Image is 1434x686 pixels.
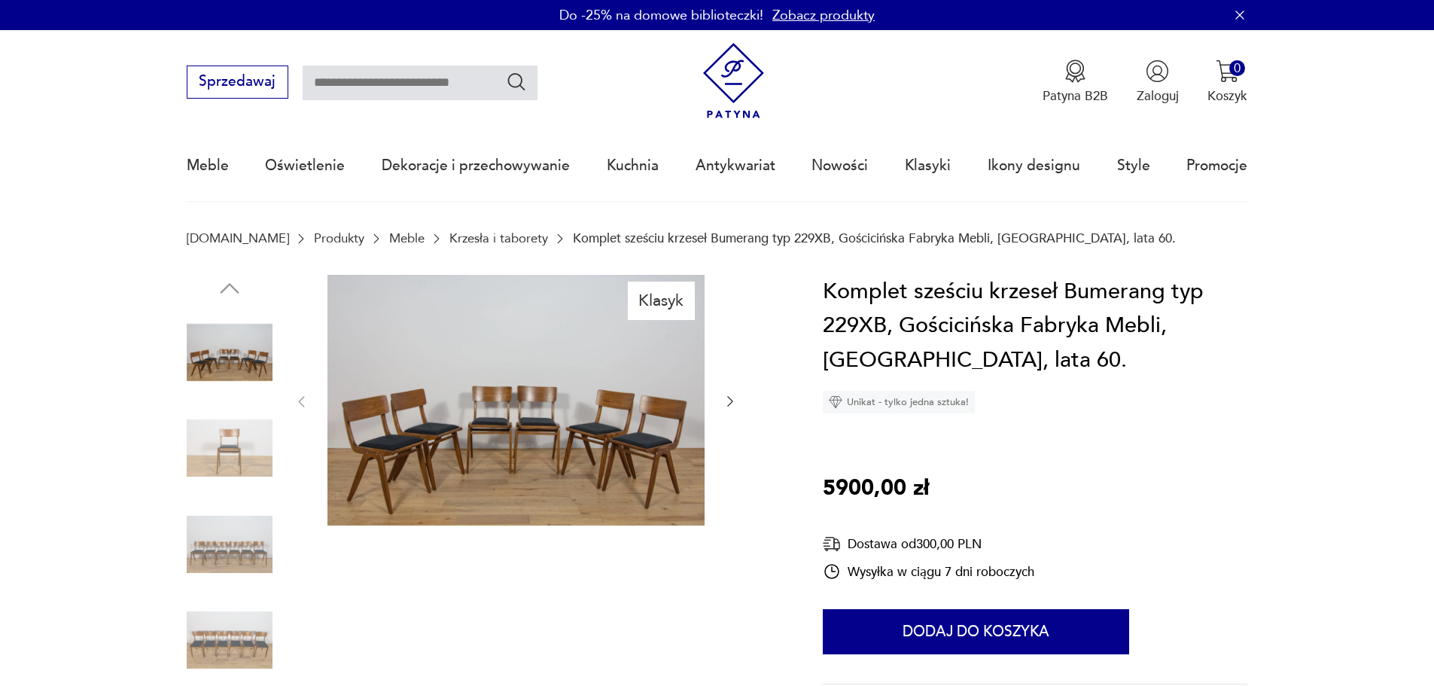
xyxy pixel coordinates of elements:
a: Produkty [314,231,364,245]
p: Zaloguj [1137,87,1179,105]
a: Meble [187,131,229,200]
div: Wysyłka w ciągu 7 dni roboczych [823,563,1034,581]
img: Ikona medalu [1064,59,1087,83]
a: Ikona medaluPatyna B2B [1043,59,1108,105]
p: Do -25% na domowe biblioteczki! [559,6,763,25]
img: Patyna - sklep z meblami i dekoracjami vintage [696,43,772,119]
img: Zdjęcie produktu Komplet sześciu krzeseł Bumerang typ 229XB, Gościcińska Fabryka Mebli, Polska, l... [187,597,272,683]
button: Zaloguj [1137,59,1179,105]
img: Zdjęcie produktu Komplet sześciu krzeseł Bumerang typ 229XB, Gościcińska Fabryka Mebli, Polska, l... [187,405,272,491]
a: Krzesła i taborety [449,231,548,245]
img: Zdjęcie produktu Komplet sześciu krzeseł Bumerang typ 229XB, Gościcińska Fabryka Mebli, Polska, l... [327,275,705,526]
img: Zdjęcie produktu Komplet sześciu krzeseł Bumerang typ 229XB, Gościcińska Fabryka Mebli, Polska, l... [187,502,272,587]
img: Zdjęcie produktu Komplet sześciu krzeseł Bumerang typ 229XB, Gościcińska Fabryka Mebli, Polska, l... [187,309,272,395]
a: [DOMAIN_NAME] [187,231,289,245]
p: 5900,00 zł [823,471,929,506]
a: Antykwariat [696,131,775,200]
a: Oświetlenie [265,131,345,200]
div: Dostawa od 300,00 PLN [823,535,1034,553]
p: Patyna B2B [1043,87,1108,105]
a: Dekoracje i przechowywanie [382,131,570,200]
a: Ikony designu [988,131,1080,200]
a: Meble [389,231,425,245]
p: Komplet sześciu krzeseł Bumerang typ 229XB, Gościcińska Fabryka Mebli, [GEOGRAPHIC_DATA], lata 60. [573,231,1176,245]
a: Promocje [1186,131,1247,200]
img: Ikona diamentu [829,395,842,409]
div: Klasyk [628,282,695,319]
p: Koszyk [1207,87,1247,105]
a: Style [1117,131,1150,200]
a: Zobacz produkty [772,6,875,25]
img: Ikonka użytkownika [1146,59,1169,83]
button: Szukaj [506,71,528,93]
img: Ikona koszyka [1216,59,1239,83]
button: Dodaj do koszyka [823,609,1129,654]
button: Patyna B2B [1043,59,1108,105]
div: 0 [1229,60,1245,76]
a: Nowości [811,131,868,200]
h1: Komplet sześciu krzeseł Bumerang typ 229XB, Gościcińska Fabryka Mebli, [GEOGRAPHIC_DATA], lata 60. [823,275,1247,378]
button: Sprzedawaj [187,66,288,99]
a: Klasyki [905,131,951,200]
img: Ikona dostawy [823,535,841,553]
a: Kuchnia [607,131,659,200]
button: 0Koszyk [1207,59,1247,105]
div: Unikat - tylko jedna sztuka! [823,391,975,413]
a: Sprzedawaj [187,77,288,89]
